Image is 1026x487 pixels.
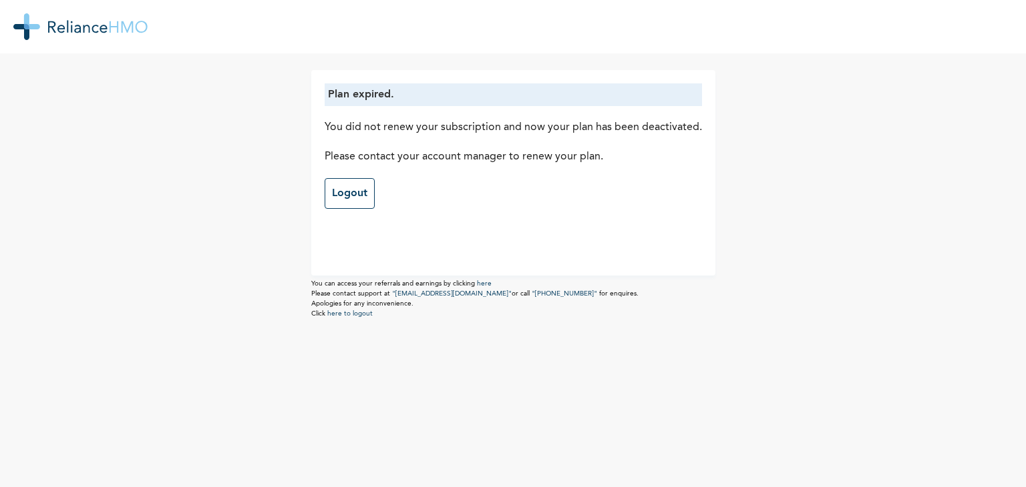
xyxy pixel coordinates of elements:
p: You did not renew your subscription and now your plan has been deactivated. [325,119,702,135]
p: You can access your referrals and earnings by clicking [311,279,715,289]
img: RelianceHMO [13,13,148,40]
a: Logout [325,178,375,209]
a: "[EMAIL_ADDRESS][DOMAIN_NAME]" [392,290,512,297]
a: "[PHONE_NUMBER]" [532,290,597,297]
p: Plan expired. [328,87,699,103]
p: Please contact support at or call for enquires. Apologies for any inconvenience. [311,289,715,309]
p: Click [311,309,715,319]
a: here to logout [327,310,373,317]
p: Please contact your account manager to renew your plan. [325,149,702,165]
a: here [477,280,492,287]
